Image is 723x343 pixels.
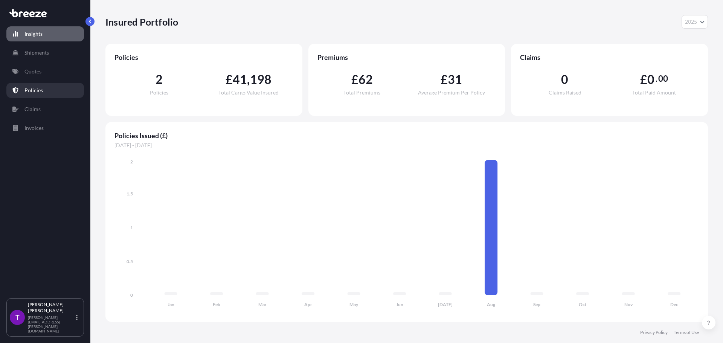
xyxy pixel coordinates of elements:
tspan: Jan [168,302,174,307]
span: 62 [358,73,373,85]
span: 31 [448,73,462,85]
span: , [247,73,250,85]
a: Privacy Policy [640,329,668,335]
a: Terms of Use [674,329,699,335]
tspan: Sep [533,302,540,307]
span: T [15,314,20,321]
tspan: Dec [670,302,678,307]
p: Insights [24,30,43,38]
p: Claims [24,105,41,113]
tspan: 1.5 [127,191,133,197]
span: 41 [233,73,247,85]
span: Claims [520,53,699,62]
p: Insured Portfolio [105,16,178,28]
span: Total Cargo Value Insured [218,90,279,95]
span: 0 [561,73,568,85]
tspan: [DATE] [438,302,453,307]
span: £ [441,73,448,85]
tspan: May [349,302,358,307]
span: Premiums [317,53,496,62]
span: Total Premiums [343,90,380,95]
a: Quotes [6,64,84,79]
span: 0 [647,73,654,85]
a: Policies [6,83,84,98]
tspan: 0.5 [127,259,133,264]
span: 2 [156,73,163,85]
tspan: Jun [396,302,403,307]
a: Claims [6,102,84,117]
tspan: 2 [130,159,133,165]
p: Policies [24,87,43,94]
tspan: Nov [624,302,633,307]
tspan: Oct [579,302,587,307]
span: Policies [114,53,293,62]
p: Quotes [24,68,41,75]
span: £ [226,73,233,85]
a: Insights [6,26,84,41]
span: £ [351,73,358,85]
tspan: Apr [304,302,312,307]
tspan: Mar [258,302,267,307]
span: [DATE] - [DATE] [114,142,699,149]
span: 2025 [685,18,697,26]
p: [PERSON_NAME][EMAIL_ADDRESS][PERSON_NAME][DOMAIN_NAME] [28,315,75,333]
span: Total Paid Amount [632,90,676,95]
a: Invoices [6,120,84,136]
span: Average Premium Per Policy [418,90,485,95]
button: Year Selector [682,15,708,29]
span: Policies Issued (£) [114,131,699,140]
tspan: 1 [130,225,133,230]
span: £ [640,73,647,85]
p: [PERSON_NAME] [PERSON_NAME] [28,302,75,314]
tspan: Feb [213,302,220,307]
tspan: Aug [487,302,496,307]
span: Claims Raised [549,90,581,95]
p: Invoices [24,124,44,132]
span: Policies [150,90,168,95]
span: 198 [250,73,272,85]
p: Shipments [24,49,49,56]
span: . [656,76,657,82]
span: 00 [658,76,668,82]
tspan: 0 [130,292,133,298]
a: Shipments [6,45,84,60]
